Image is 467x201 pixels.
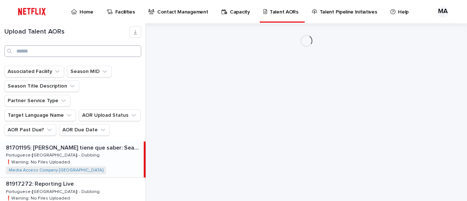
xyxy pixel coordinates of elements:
[6,158,72,165] p: ❗️Warning: No Files Uploaded
[6,143,142,151] p: 81701195: [PERSON_NAME] tiene que saber: Season 1
[4,80,79,92] button: Season Title Description
[4,109,76,121] button: Target Language Name
[6,151,101,158] p: Portuguese ([GEOGRAPHIC_DATA]) - Dubbing
[6,194,72,201] p: ❗️Warning: No Files Uploaded
[4,45,141,57] input: Search
[59,124,110,136] button: AOR Due Date
[437,6,449,18] div: MA
[6,188,101,194] p: Portuguese ([GEOGRAPHIC_DATA]) - Dubbing
[4,95,70,107] button: Partner Service Type
[4,28,130,36] h1: Upload Talent AORs
[67,66,112,77] button: Season MID
[79,109,140,121] button: AOR Upload Status
[6,179,75,188] p: 81917272: Reporting Live
[15,4,49,19] img: ifQbXi3ZQGMSEF7WDB7W
[9,168,103,173] a: Media Access Company [GEOGRAPHIC_DATA]
[4,124,56,136] button: AOR Past Due?
[4,66,64,77] button: Associated Facility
